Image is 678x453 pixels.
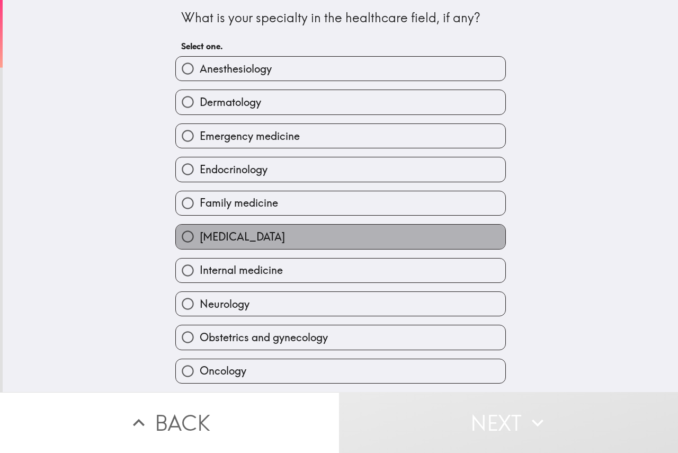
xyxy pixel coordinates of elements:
[176,124,505,148] button: Emergency medicine
[200,263,283,278] span: Internal medicine
[200,129,300,144] span: Emergency medicine
[200,330,328,345] span: Obstetrics and gynecology
[200,95,261,110] span: Dermatology
[176,90,505,114] button: Dermatology
[339,392,678,453] button: Next
[176,325,505,349] button: Obstetrics and gynecology
[200,196,278,210] span: Family medicine
[176,292,505,316] button: Neurology
[176,259,505,282] button: Internal medicine
[181,40,500,52] h6: Select one.
[176,359,505,383] button: Oncology
[200,61,272,76] span: Anesthesiology
[176,191,505,215] button: Family medicine
[200,229,285,244] span: [MEDICAL_DATA]
[176,57,505,81] button: Anesthesiology
[200,297,249,312] span: Neurology
[176,225,505,248] button: [MEDICAL_DATA]
[181,9,500,27] div: What is your specialty in the healthcare field, if any?
[176,157,505,181] button: Endocrinology
[200,162,267,177] span: Endocrinology
[200,363,246,378] span: Oncology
